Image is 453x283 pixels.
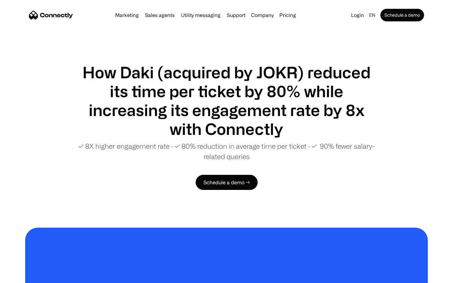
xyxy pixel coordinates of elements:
[196,175,258,190] a: Schedule a demo →
[6,271,38,281] aside: Language selected: English
[380,9,424,21] a: Schedule a demo
[224,13,248,18] a: Support
[13,272,38,281] ul: Language list
[113,13,141,18] a: Marketing
[369,11,375,19] div: en
[349,11,366,19] a: Login
[75,63,377,138] h1: How Daki (acquired by JOKR) reduced its time per ticket by 80% while increasing its engagement ra...
[143,13,177,18] a: Sales agents
[75,141,377,162] p: ✓ 8X higher engagement rate ∙ ✓ 80% reduction in average time per ticket ∙ ✓ 90% fewer salary-rel...
[251,11,274,19] div: Company
[178,13,223,18] a: Utility messaging
[277,13,299,18] a: Pricing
